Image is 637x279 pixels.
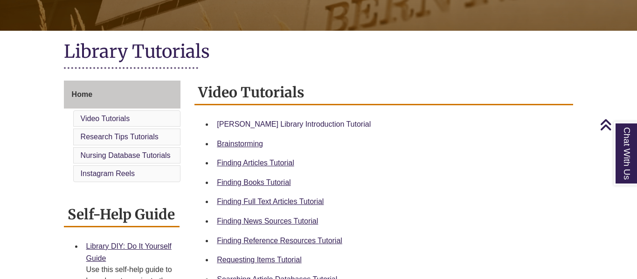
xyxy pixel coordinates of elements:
a: Brainstorming [217,140,263,148]
a: Finding Reference Resources Tutorial [217,237,342,245]
a: Instagram Reels [81,170,135,177]
a: Back to Top [600,118,635,131]
a: Requesting Items Tutorial [217,256,301,264]
div: Guide Page Menu [64,81,181,184]
a: Finding Books Tutorial [217,178,291,186]
a: [PERSON_NAME] Library Introduction Tutorial [217,120,371,128]
a: Nursing Database Tutorials [81,151,171,159]
span: Home [72,90,92,98]
a: Finding Articles Tutorial [217,159,294,167]
a: Finding Full Text Articles Tutorial [217,197,324,205]
a: Research Tips Tutorials [81,133,159,141]
a: Library DIY: Do It Yourself Guide [86,242,172,262]
h2: Video Tutorials [194,81,573,105]
a: Video Tutorials [81,115,130,122]
h1: Library Tutorials [64,40,574,65]
a: Finding News Sources Tutorial [217,217,318,225]
a: Home [64,81,181,109]
h2: Self-Help Guide [64,203,180,227]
